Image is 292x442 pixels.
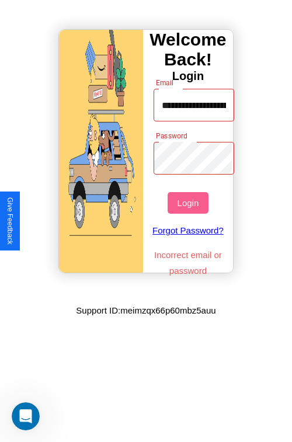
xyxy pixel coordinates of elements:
[143,69,233,83] h4: Login
[143,30,233,69] h3: Welcome Back!
[59,30,143,273] img: gif
[76,302,215,318] p: Support ID: meimzqx66p60mbz5auu
[156,131,187,141] label: Password
[148,214,229,247] a: Forgot Password?
[148,247,229,279] p: Incorrect email or password
[12,402,40,430] iframe: Intercom live chat
[168,192,208,214] button: Login
[6,197,14,245] div: Give Feedback
[156,78,174,88] label: Email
